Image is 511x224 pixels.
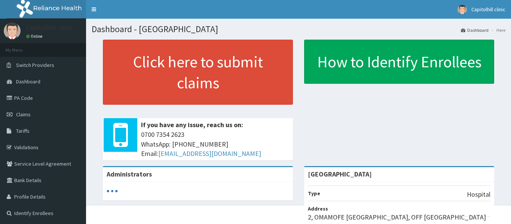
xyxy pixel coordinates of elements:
[107,185,118,197] svg: audio-loading
[16,62,54,68] span: Switch Providers
[26,24,73,31] p: Capitolhill clinic
[26,34,44,39] a: Online
[141,130,289,159] span: 0700 7354 2623 WhatsApp: [PHONE_NUMBER] Email:
[4,22,21,39] img: User Image
[308,205,328,212] b: Address
[107,170,152,178] b: Administrators
[92,24,505,34] h1: Dashboard - [GEOGRAPHIC_DATA]
[458,5,467,14] img: User Image
[467,190,490,199] p: Hospital
[158,149,261,158] a: [EMAIL_ADDRESS][DOMAIN_NAME]
[103,40,293,105] a: Click here to submit claims
[16,78,40,85] span: Dashboard
[308,190,320,197] b: Type
[489,27,505,33] li: Here
[16,128,30,134] span: Tariffs
[461,27,489,33] a: Dashboard
[471,6,505,13] span: Capitolhill clinic
[141,120,243,129] b: If you have any issue, reach us on:
[16,111,31,118] span: Claims
[308,170,372,178] strong: [GEOGRAPHIC_DATA]
[304,40,494,84] a: How to Identify Enrollees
